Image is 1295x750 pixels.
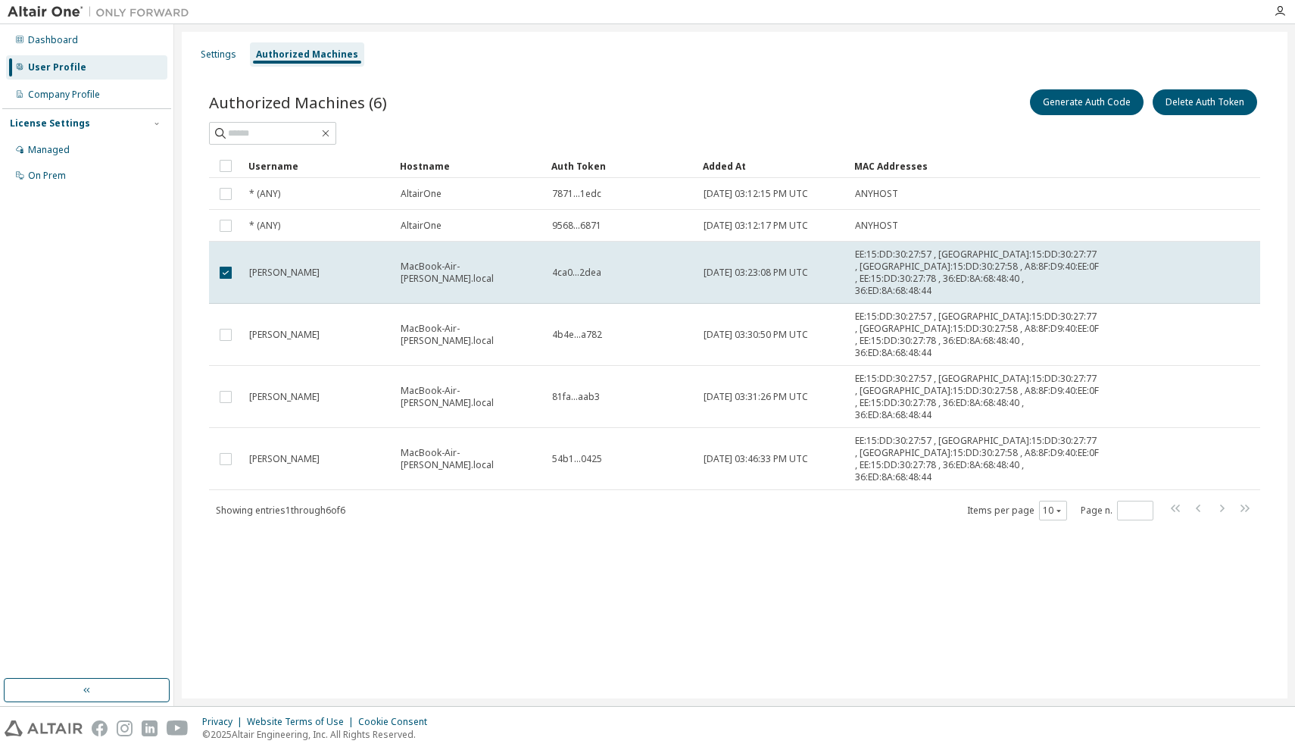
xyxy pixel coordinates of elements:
[552,220,601,232] span: 9568...6871
[552,188,601,200] span: 7871...1edc
[249,453,320,465] span: [PERSON_NAME]
[855,311,1100,359] span: EE:15:DD:30:27:57 , [GEOGRAPHIC_DATA]:15:DD:30:27:77 , [GEOGRAPHIC_DATA]:15:DD:30:27:58 , A8:8F:D...
[247,716,358,728] div: Website Terms of Use
[249,267,320,279] span: [PERSON_NAME]
[1030,89,1144,115] button: Generate Auth Code
[855,373,1100,421] span: EE:15:DD:30:27:57 , [GEOGRAPHIC_DATA]:15:DD:30:27:77 , [GEOGRAPHIC_DATA]:15:DD:30:27:58 , A8:8F:D...
[216,504,345,517] span: Showing entries 1 through 6 of 6
[5,720,83,736] img: altair_logo.svg
[249,329,320,341] span: [PERSON_NAME]
[249,188,280,200] span: * (ANY)
[967,501,1067,520] span: Items per page
[551,154,691,178] div: Auth Token
[401,447,538,471] span: MacBook-Air-[PERSON_NAME].local
[202,716,247,728] div: Privacy
[552,391,600,403] span: 81fa...aab3
[855,435,1100,483] span: EE:15:DD:30:27:57 , [GEOGRAPHIC_DATA]:15:DD:30:27:77 , [GEOGRAPHIC_DATA]:15:DD:30:27:58 , A8:8F:D...
[552,329,602,341] span: 4b4e...a782
[704,391,808,403] span: [DATE] 03:31:26 PM UTC
[704,188,808,200] span: [DATE] 03:12:15 PM UTC
[703,154,842,178] div: Added At
[142,720,158,736] img: linkedin.svg
[256,48,358,61] div: Authorized Machines
[1153,89,1257,115] button: Delete Auth Token
[552,267,601,279] span: 4ca0...2dea
[704,220,808,232] span: [DATE] 03:12:17 PM UTC
[1081,501,1153,520] span: Page n.
[209,92,387,113] span: Authorized Machines (6)
[92,720,108,736] img: facebook.svg
[401,323,538,347] span: MacBook-Air-[PERSON_NAME].local
[10,117,90,130] div: License Settings
[855,220,898,232] span: ANYHOST
[249,391,320,403] span: [PERSON_NAME]
[401,220,442,232] span: AltairOne
[248,154,388,178] div: Username
[1043,505,1063,517] button: 10
[401,261,538,285] span: MacBook-Air-[PERSON_NAME].local
[400,154,539,178] div: Hostname
[117,720,133,736] img: instagram.svg
[201,48,236,61] div: Settings
[28,34,78,46] div: Dashboard
[855,188,898,200] span: ANYHOST
[704,267,808,279] span: [DATE] 03:23:08 PM UTC
[401,188,442,200] span: AltairOne
[704,453,808,465] span: [DATE] 03:46:33 PM UTC
[202,728,436,741] p: © 2025 Altair Engineering, Inc. All Rights Reserved.
[855,248,1100,297] span: EE:15:DD:30:27:57 , [GEOGRAPHIC_DATA]:15:DD:30:27:77 , [GEOGRAPHIC_DATA]:15:DD:30:27:58 , A8:8F:D...
[854,154,1101,178] div: MAC Addresses
[401,385,538,409] span: MacBook-Air-[PERSON_NAME].local
[552,453,602,465] span: 54b1...0425
[704,329,808,341] span: [DATE] 03:30:50 PM UTC
[358,716,436,728] div: Cookie Consent
[8,5,197,20] img: Altair One
[249,220,280,232] span: * (ANY)
[28,170,66,182] div: On Prem
[28,89,100,101] div: Company Profile
[28,61,86,73] div: User Profile
[28,144,70,156] div: Managed
[167,720,189,736] img: youtube.svg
